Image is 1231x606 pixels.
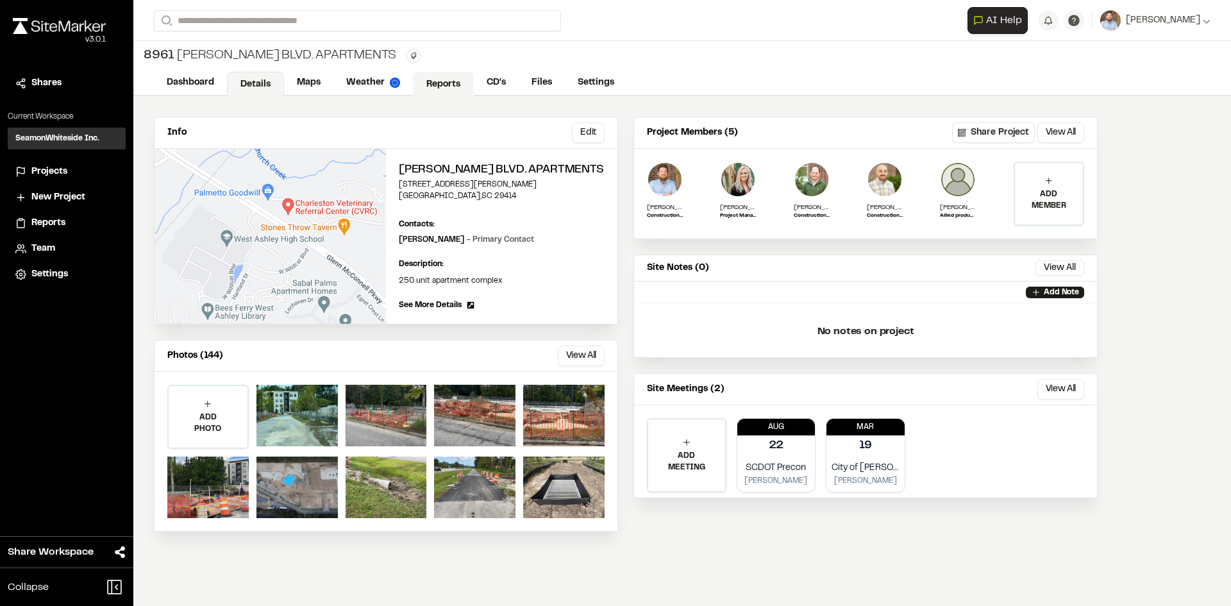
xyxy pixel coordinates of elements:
[644,311,1087,352] p: No notes on project
[558,346,605,366] button: View All
[15,216,118,230] a: Reports
[1037,122,1084,143] button: View All
[832,475,900,487] p: [PERSON_NAME]
[15,76,118,90] a: Shares
[647,203,683,212] p: [PERSON_NAME]
[406,49,421,63] button: Edit Tags
[1037,379,1084,400] button: View All
[390,78,400,88] img: precipai.png
[1035,260,1084,276] button: View All
[31,242,55,256] span: Team
[8,111,126,122] p: Current Workspace
[15,242,118,256] a: Team
[15,165,118,179] a: Projects
[794,212,830,220] p: Construction Admin Team Leader
[154,10,177,31] button: Search
[399,275,605,287] p: 250 unit apartment complex
[859,437,873,455] p: 19
[467,237,534,243] span: - Primary Contact
[227,72,284,96] a: Details
[565,71,627,95] a: Settings
[742,461,810,475] p: SCDOT Precon
[720,162,756,198] img: Darby
[31,190,85,205] span: New Project
[867,162,903,198] img: Sinuhe Perez
[952,122,1035,143] button: Share Project
[769,437,784,455] p: 22
[399,162,605,179] h2: [PERSON_NAME] Blvd. Apartments
[15,190,118,205] a: New Project
[31,165,67,179] span: Projects
[742,475,810,487] p: [PERSON_NAME]
[826,421,905,433] p: Mar
[167,126,187,140] p: Info
[413,72,474,96] a: Reports
[940,162,976,198] img: Johnny myers
[519,71,565,95] a: Files
[794,162,830,198] img: Wayne Lee
[1100,10,1121,31] img: User
[154,71,227,95] a: Dashboard
[647,382,724,396] p: Site Meetings (2)
[8,544,94,560] span: Share Workspace
[1100,10,1210,31] button: [PERSON_NAME]
[737,421,816,433] p: Aug
[8,580,49,595] span: Collapse
[720,212,756,220] p: Project Manager
[399,258,605,270] p: Description:
[572,122,605,143] button: Edit
[399,234,534,246] p: [PERSON_NAME]
[647,212,683,220] p: Construction Admin Field Representative II
[31,267,68,282] span: Settings
[1126,13,1200,28] span: [PERSON_NAME]
[167,349,223,363] p: Photos (144)
[13,34,106,46] div: Oh geez...please don't...
[399,179,605,190] p: [STREET_ADDRESS][PERSON_NAME]
[940,212,976,220] p: Allied products manager
[720,203,756,212] p: [PERSON_NAME]
[986,13,1022,28] span: AI Help
[31,216,65,230] span: Reports
[474,71,519,95] a: CD's
[1044,287,1079,298] p: Add Note
[967,7,1028,34] button: Open AI Assistant
[867,212,903,220] p: Construction Administration Field Representative
[13,18,106,34] img: rebrand.png
[832,461,900,475] p: City of [PERSON_NAME] TRC Precon
[1015,189,1083,212] p: ADD MEMBER
[648,450,725,473] p: ADD MEETING
[399,190,605,202] p: [GEOGRAPHIC_DATA] , SC 29414
[399,219,435,230] p: Contacts:
[169,412,247,435] p: ADD PHOTO
[940,203,976,212] p: [PERSON_NAME]
[144,46,174,65] span: 8961
[144,46,396,65] div: [PERSON_NAME] Blvd. Apartments
[31,76,62,90] span: Shares
[15,267,118,282] a: Settings
[15,133,99,144] h3: SeamonWhiteside Inc.
[647,126,738,140] p: Project Members (5)
[284,71,333,95] a: Maps
[867,203,903,212] p: [PERSON_NAME]
[333,71,413,95] a: Weather
[647,162,683,198] img: Shawn Simons
[647,261,709,275] p: Site Notes (0)
[794,203,830,212] p: [PERSON_NAME]
[399,299,462,311] span: See More Details
[967,7,1033,34] div: Open AI Assistant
